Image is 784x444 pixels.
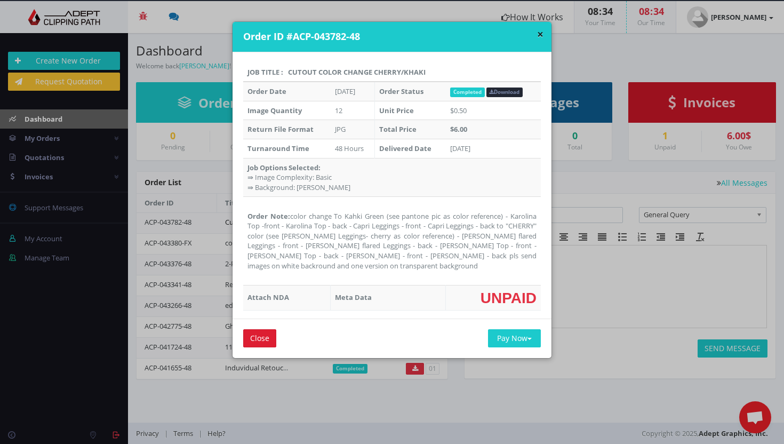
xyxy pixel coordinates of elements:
[247,124,314,134] strong: Return File Format
[247,144,309,153] strong: Turnaround Time
[450,88,485,97] span: Completed
[247,211,290,221] strong: Order Note:
[379,106,414,115] strong: Unit Price
[446,101,541,120] td: $0.50
[243,329,276,347] input: Close
[537,29,543,40] button: ×
[450,124,467,134] strong: $6.00
[488,329,541,347] button: Pay Now
[331,82,374,101] td: [DATE]
[243,158,541,197] td: ⇛ Image Complexity: Basic ⇛ Background: [PERSON_NAME]
[243,197,541,286] td: color change To Kahki Green (see pantone pic as color reference) - Karolina Top -front - Karolina...
[243,63,541,82] th: Job Title : Cutout color change cherry/khaki
[379,86,423,96] strong: Order Status
[331,139,374,158] td: 48 Hours
[481,290,537,306] span: UNPAID
[247,86,286,96] strong: Order Date
[446,139,541,158] td: [DATE]
[379,124,417,134] strong: Total Price
[379,144,431,153] strong: Delivered Date
[243,30,543,44] h4: Order ID #ACP-043782-48
[247,106,302,115] strong: Image Quantity
[486,88,523,97] a: Download
[335,106,342,115] span: 12
[247,292,289,302] strong: Attach NDA
[331,120,374,139] td: JPG
[247,163,321,172] strong: Job Options Selected:
[335,292,372,302] strong: Meta Data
